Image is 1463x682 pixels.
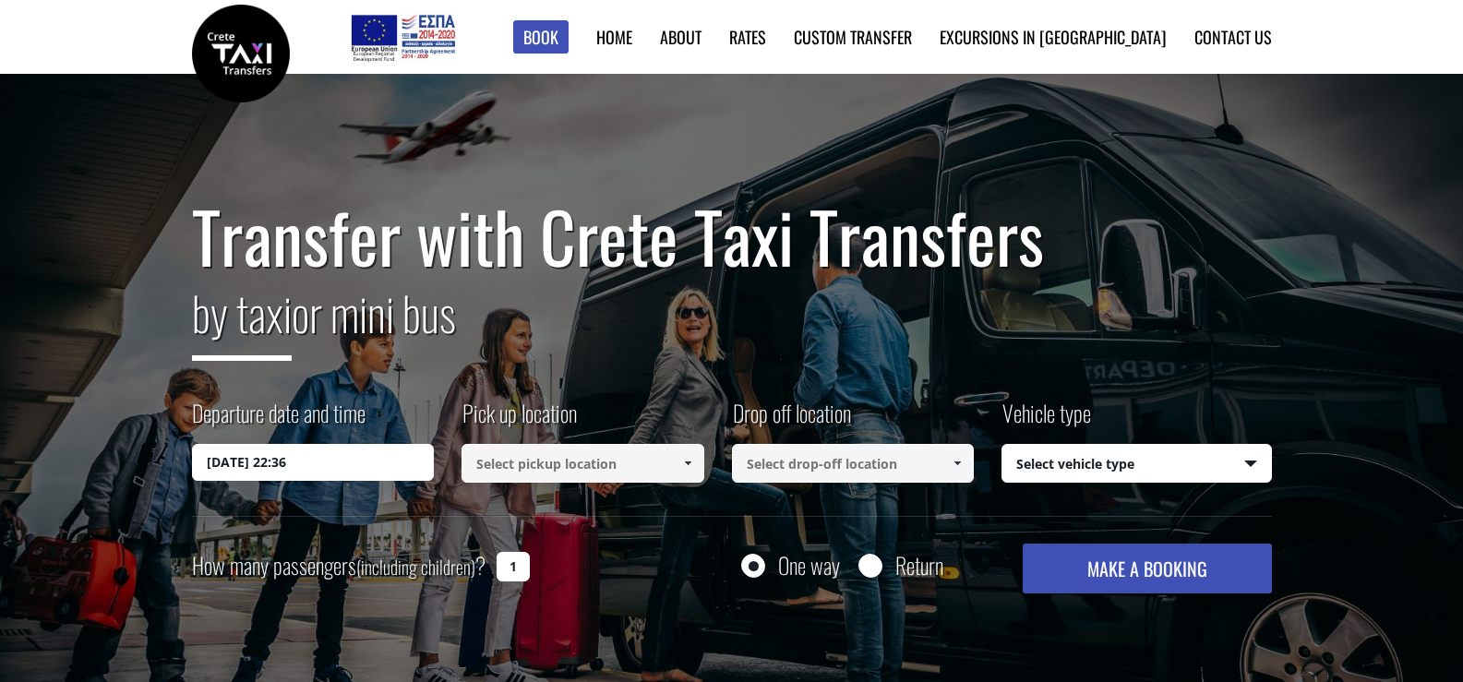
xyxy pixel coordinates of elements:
small: (including children) [356,553,475,580]
label: Pick up location [462,397,577,444]
a: Excursions in [GEOGRAPHIC_DATA] [940,25,1167,49]
a: Show All Items [942,444,973,483]
a: Custom Transfer [794,25,912,49]
button: MAKE A BOOKING [1023,544,1271,593]
a: Book [513,20,569,54]
h2: or mini bus [192,275,1272,375]
a: Home [596,25,632,49]
a: About [660,25,702,49]
label: Drop off location [732,397,851,444]
img: Crete Taxi Transfers | Safe Taxi Transfer Services from to Heraklion Airport, Chania Airport, Ret... [192,5,290,102]
input: Select drop-off location [732,444,975,483]
a: Contact us [1194,25,1272,49]
label: How many passengers ? [192,544,486,589]
img: e-bannersEUERDF180X90.jpg [348,9,458,65]
label: Return [895,554,943,577]
input: Select pickup location [462,444,704,483]
a: Rates [729,25,766,49]
span: by taxi [192,278,292,361]
a: Show All Items [672,444,702,483]
span: Select vehicle type [1002,445,1271,484]
h1: Transfer with Crete Taxi Transfers [192,197,1272,275]
label: Departure date and time [192,397,366,444]
a: Crete Taxi Transfers | Safe Taxi Transfer Services from to Heraklion Airport, Chania Airport, Ret... [192,42,290,61]
label: One way [778,554,840,577]
label: Vehicle type [1001,397,1091,444]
